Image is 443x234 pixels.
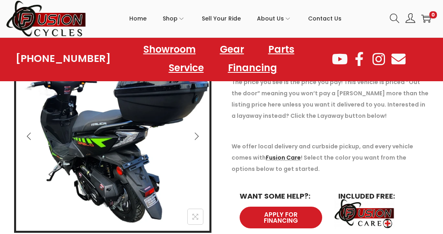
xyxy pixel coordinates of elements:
[240,207,322,228] a: APPLY FOR FINANCING
[87,0,384,37] nav: Primary navigation
[129,0,147,37] a: Home
[16,53,111,64] a: [PHONE_NUMBER]
[308,8,342,29] span: Contact Us
[212,40,252,59] a: Gear
[249,211,313,224] span: APPLY FOR FINANCING
[266,154,301,162] a: Fusion Care
[232,141,429,174] p: We offer local delivery and curbside pickup, and every vehicle comes with ! Select the color you ...
[202,8,241,29] span: Sell Your Ride
[240,193,322,200] h6: WANT SOME HELP?:
[163,8,178,29] span: Shop
[232,76,429,121] p: The price you see is the price you pay! This vehicle is priced “Out the door” meaning you won’t p...
[257,8,284,29] span: About Us
[129,8,147,29] span: Home
[111,40,331,77] nav: Menu
[421,14,431,23] a: 0
[308,0,342,37] a: Contact Us
[220,59,285,77] a: Financing
[202,0,241,37] a: Sell Your Ride
[257,0,292,37] a: About Us
[188,127,205,145] button: Next
[161,59,212,77] a: Service
[20,127,38,145] button: Previous
[260,40,302,59] a: Parts
[135,40,204,59] a: Showroom
[338,193,421,200] h6: INCLUDED FREE:
[163,0,186,37] a: Shop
